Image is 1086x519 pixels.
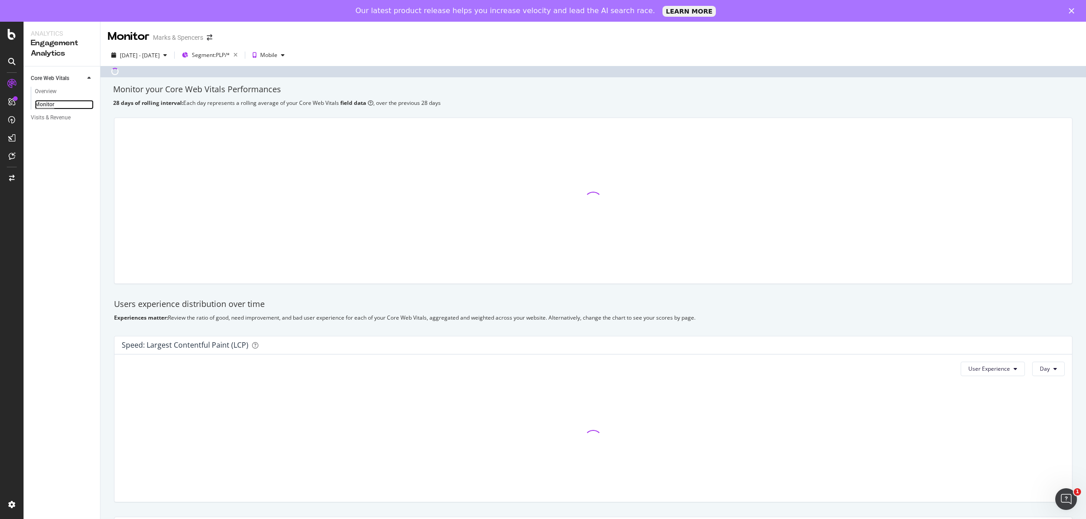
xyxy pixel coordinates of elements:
[153,33,203,42] div: Marks & Spencers
[1055,488,1077,510] iframe: Intercom live chat
[207,34,212,41] div: arrow-right-arrow-left
[662,6,716,17] a: LEARN MORE
[108,29,149,44] div: Monitor
[260,52,277,58] div: Mobile
[31,74,69,83] div: Core Web Vitals
[961,362,1025,376] button: User Experience
[113,99,183,107] b: 28 days of rolling interval:
[1069,8,1078,14] div: Close
[120,52,160,59] span: [DATE] - [DATE]
[31,113,94,123] a: Visits & Revenue
[31,38,93,59] div: Engagement Analytics
[178,48,241,62] button: Segment:PLP/*
[340,99,366,107] b: field data
[1040,365,1050,373] span: Day
[35,100,94,109] a: Monitor
[113,99,1073,107] div: Each day represents a rolling average of your Core Web Vitals , over the previous 28 days
[968,365,1010,373] span: User Experience
[108,48,171,62] button: [DATE] - [DATE]
[122,340,248,349] div: Speed: Largest Contentful Paint (LCP)
[35,87,94,96] a: Overview
[249,48,288,62] button: Mobile
[31,113,71,123] div: Visits & Revenue
[192,51,230,59] span: Segment: PLP/*
[35,87,57,96] div: Overview
[31,74,85,83] a: Core Web Vitals
[35,100,54,109] div: Monitor
[1074,488,1081,495] span: 1
[113,84,1073,95] div: Monitor your Core Web Vitals Performances
[114,314,1072,321] div: Review the ratio of good, need improvement, and bad user experience for each of your Core Web Vit...
[114,314,168,321] b: Experiences matter:
[31,29,93,38] div: Analytics
[356,6,655,15] div: Our latest product release helps you increase velocity and lead the AI search race.
[114,298,1072,310] div: Users experience distribution over time
[1032,362,1065,376] button: Day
